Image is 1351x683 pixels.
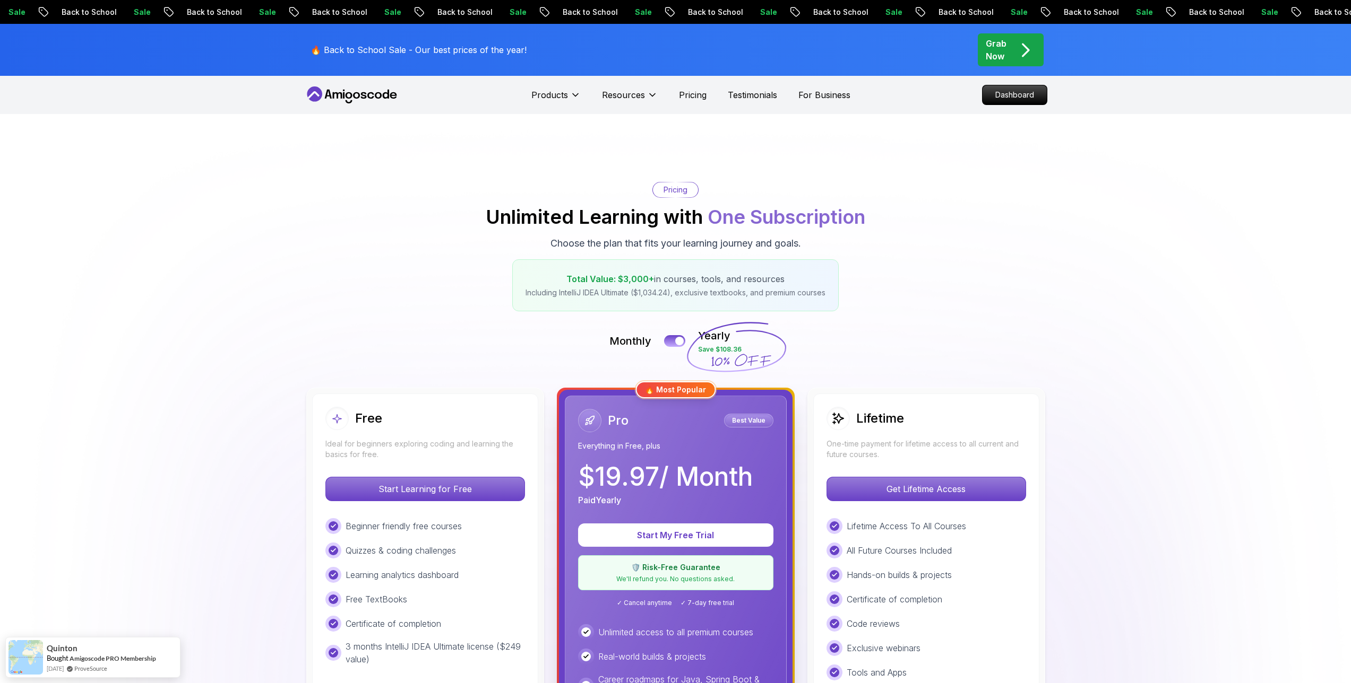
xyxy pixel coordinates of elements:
a: ProveSource [74,664,107,673]
p: We'll refund you. No questions asked. [585,575,767,583]
p: Sale [624,7,658,17]
span: ✓ Cancel anytime [617,599,672,607]
span: [DATE] [47,664,64,673]
h2: Lifetime [856,410,904,427]
p: Back to School [302,7,374,17]
p: Certificate of completion [346,617,441,630]
p: Sale [248,7,282,17]
a: Pricing [679,89,707,101]
button: Products [531,89,581,110]
p: Sale [374,7,408,17]
span: Quinton [47,644,78,653]
a: Testimonials [728,89,777,101]
p: Start Learning for Free [326,477,524,501]
p: 3 months IntelliJ IDEA Ultimate license ($249 value) [346,640,525,666]
a: Get Lifetime Access [827,484,1026,494]
p: Code reviews [847,617,900,630]
p: Paid Yearly [578,494,621,506]
p: in courses, tools, and resources [526,273,825,285]
p: Pricing [664,185,687,195]
p: $ 19.97 / Month [578,464,753,489]
a: For Business [798,89,850,101]
h2: Free [355,410,382,427]
button: Get Lifetime Access [827,477,1026,501]
p: Learning analytics dashboard [346,568,459,581]
p: Real-world builds & projects [598,650,706,663]
button: Start Learning for Free [325,477,525,501]
p: Back to School [928,7,1000,17]
span: One Subscription [708,205,865,229]
span: Total Value: $3,000+ [566,274,654,284]
img: provesource social proof notification image [8,640,43,675]
p: Beginner friendly free courses [346,520,462,532]
p: Sale [123,7,157,17]
p: Hands-on builds & projects [847,568,952,581]
p: Back to School [803,7,875,17]
p: Quizzes & coding challenges [346,544,456,557]
p: 🛡️ Risk-Free Guarantee [585,562,767,573]
p: All Future Courses Included [847,544,952,557]
p: Back to School [552,7,624,17]
p: Sale [1251,7,1285,17]
p: Sale [499,7,533,17]
p: Lifetime Access To All Courses [847,520,966,532]
p: Ideal for beginners exploring coding and learning the basics for free. [325,439,525,460]
p: Free TextBooks [346,593,407,606]
a: Start Learning for Free [325,484,525,494]
a: Dashboard [982,85,1047,105]
p: Back to School [1053,7,1125,17]
span: ✓ 7-day free trial [681,599,734,607]
p: Sale [875,7,909,17]
p: Back to School [51,7,123,17]
p: Including IntelliJ IDEA Ultimate ($1,034.24), exclusive textbooks, and premium courses [526,287,825,298]
p: Back to School [677,7,750,17]
p: Start My Free Trial [591,529,761,541]
p: Tools and Apps [847,666,907,679]
button: Start My Free Trial [578,523,773,547]
p: Back to School [176,7,248,17]
p: Best Value [726,415,772,426]
p: Sale [1125,7,1159,17]
p: Everything in Free, plus [578,441,773,451]
span: Bought [47,654,68,662]
p: Certificate of completion [847,593,942,606]
p: One-time payment for lifetime access to all current and future courses. [827,439,1026,460]
a: Amigoscode PRO Membership [70,654,156,663]
p: Exclusive webinars [847,642,920,654]
p: Back to School [427,7,499,17]
p: Grab Now [986,37,1006,63]
p: Back to School [1178,7,1251,17]
p: Products [531,89,568,101]
p: Sale [1000,7,1034,17]
p: Unlimited access to all premium courses [598,626,753,638]
p: Resources [602,89,645,101]
p: Sale [750,7,784,17]
p: Choose the plan that fits your learning journey and goals. [550,236,801,251]
p: Get Lifetime Access [827,477,1026,501]
p: 🔥 Back to School Sale - Our best prices of the year! [311,43,527,56]
h2: Pro [608,412,629,429]
button: Resources [602,89,658,110]
h2: Unlimited Learning with [486,206,865,227]
p: Dashboard [983,85,1047,104]
p: Monthly [609,334,651,348]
